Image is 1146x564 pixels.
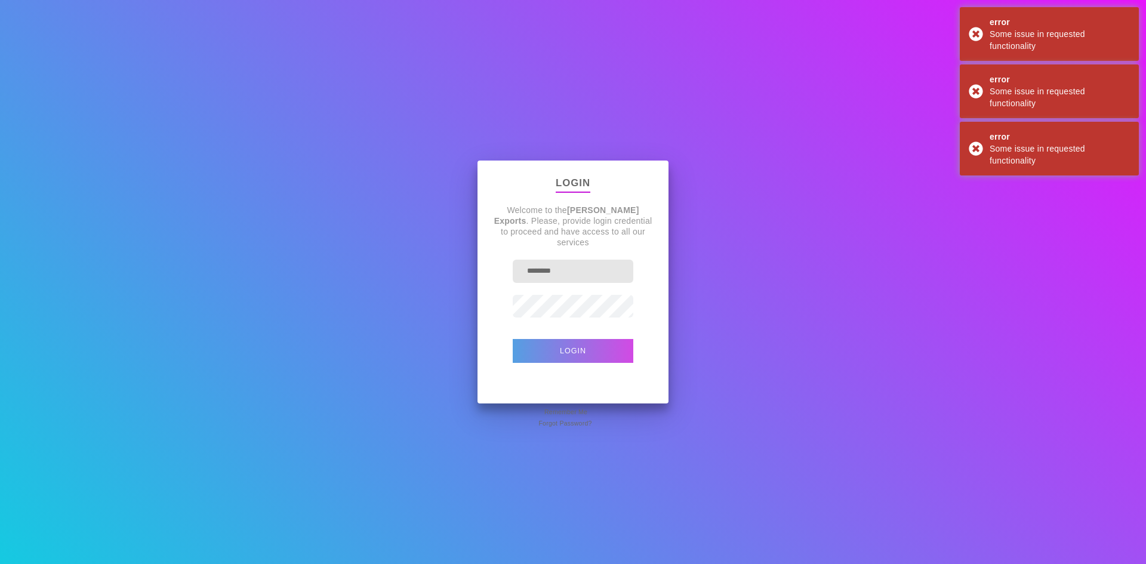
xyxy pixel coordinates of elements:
div: error [990,73,1130,85]
div: error [990,131,1130,143]
div: error [990,16,1130,28]
p: Login [556,175,590,193]
strong: [PERSON_NAME] Exports [494,205,639,226]
span: Remember Me [544,406,587,418]
div: Some issue in requested functionality [990,28,1130,52]
div: Some issue in requested functionality [990,85,1130,109]
p: Welcome to the . Please, provide login credential to proceed and have access to all our services [492,205,654,248]
div: Some issue in requested functionality [990,143,1130,167]
span: Forgot Password? [538,417,592,429]
button: Login [513,339,633,363]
